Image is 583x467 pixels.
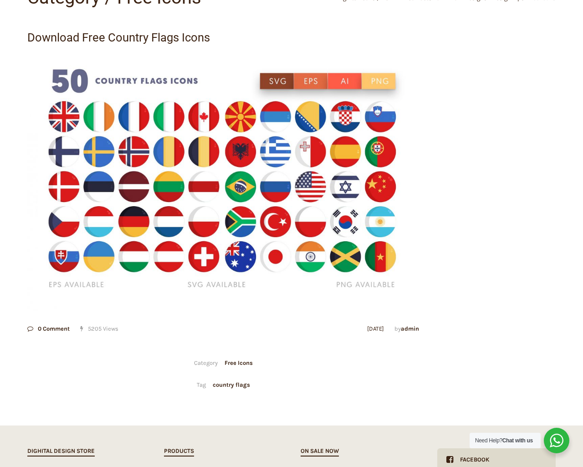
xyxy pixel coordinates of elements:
div: Tag [27,381,419,389]
span: Need Help? [475,437,533,444]
a: country flags [213,381,250,389]
img: Download Country Flags Icons [27,49,419,311]
a: admin [401,325,419,332]
a: [DATE] [367,325,384,332]
strong: Chat with us [502,437,533,444]
h2: Products [164,446,194,457]
div: Category [27,359,419,367]
a: Free Icons [225,359,253,367]
a: 0 Comment [27,325,70,332]
h2: On sale now [301,446,339,457]
div: 5205 Views [27,326,118,332]
span: by [394,325,419,332]
a: Download Free Country Flags Icons [27,31,210,44]
h2: Dighital Design Store [27,446,95,457]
